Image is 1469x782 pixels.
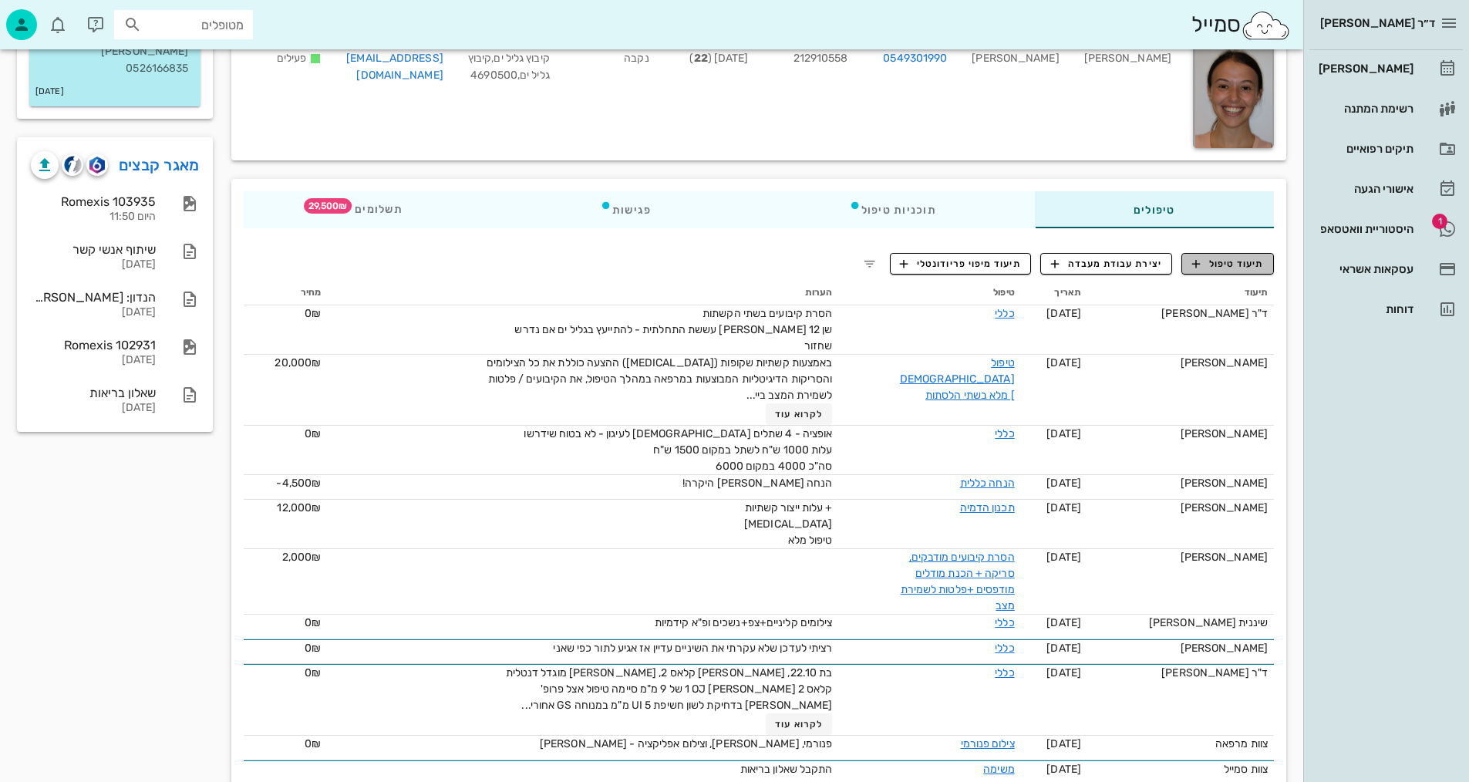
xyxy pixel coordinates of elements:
span: אופציה - 4 שתלים [DEMOGRAPHIC_DATA] לעיגון - לא בטוח שידרשו עלות 1000 ש"ח לשתל במקום 1500 ש"ח סה"... [524,427,832,473]
div: היסטוריית וואטסאפ [1316,223,1413,235]
span: צילומים קליניים+צפ+נשכים ופ"א קידמיות [655,616,833,629]
a: כללי [995,307,1014,320]
span: ד״ר [PERSON_NAME] [1320,16,1435,30]
span: 0₪ [305,737,321,750]
span: בת 22.10, [PERSON_NAME] קלאס 2, [PERSON_NAME] מוגדל דנטלית קלאס 2 [PERSON_NAME] 1 OJ של 9 מ"מ סיי... [506,666,833,712]
div: [PERSON_NAME] [1072,29,1184,93]
a: כללי [995,666,1014,679]
div: [PERSON_NAME] [1093,426,1268,442]
span: התקבל שאלון בריאות [740,763,833,776]
span: 0₪ [305,642,321,655]
div: היום 11:50 [31,211,156,224]
span: לקרוא עוד [775,409,823,420]
span: תיעוד טיפול [1192,257,1264,271]
span: ‎-4,500₪ [276,477,321,490]
div: [PERSON_NAME] [1093,549,1268,565]
a: כללי [995,427,1014,440]
span: [DATE] [1046,356,1081,369]
button: תיעוד טיפול [1181,253,1274,275]
span: , [491,52,494,65]
div: דוחות [1316,303,1413,315]
img: SmileCloud logo [1241,10,1291,41]
span: קיבוץ גליל ים [468,52,550,82]
div: ד"ר [PERSON_NAME] [1093,665,1268,681]
div: סמייל [1191,8,1291,42]
th: תיעוד [1087,281,1274,305]
a: טיפול [DEMOGRAPHIC_DATA] מלא בשתי הלסתות [900,356,1015,402]
span: יצירת עבודת מעבדה [1051,257,1162,271]
div: שיתוף אנשי קשר [31,242,156,257]
p: [PERSON_NAME] 0526166835 [42,43,188,77]
div: עסקאות אשראי [1316,263,1413,275]
span: תיעוד מיפוי פריודונטלי [900,257,1021,271]
span: 0₪ [305,666,321,679]
div: שאלון בריאות [31,386,156,400]
div: שיננית [PERSON_NAME] [1093,615,1268,631]
div: Romexis 103935 [31,194,156,209]
span: [DATE] ( ) [689,52,748,65]
span: תשלומים [342,204,403,215]
span: [DATE] [1046,501,1081,514]
div: צוות סמייל [1093,761,1268,777]
span: 4690500 [470,69,517,82]
a: דוחות [1309,291,1463,328]
th: הערות [327,281,838,305]
img: romexis logo [89,157,104,174]
div: אישורי הגעה [1316,183,1413,195]
a: [EMAIL_ADDRESS][DOMAIN_NAME] [346,52,443,82]
div: נקבה [562,29,662,93]
span: תג [1432,214,1447,229]
span: [DATE] [1046,427,1081,440]
span: 0₪ [305,427,321,440]
span: קיבוץ גליל ים [491,52,549,65]
div: [DATE] [31,258,156,271]
button: cliniview logo [62,154,83,176]
span: 12,000₪ [277,501,321,514]
div: [PERSON_NAME] [959,29,1071,93]
div: [DATE] [31,306,156,319]
a: צילום פנורמי [961,737,1015,750]
span: [DATE] [1046,737,1081,750]
small: [DATE] [35,83,64,100]
div: Romexis 102931 [31,338,156,352]
div: ד"ר [PERSON_NAME] [1093,305,1268,322]
span: [DATE] [1046,642,1081,655]
div: הנדון: [PERSON_NAME] - ת.ז. 212910558 [31,290,156,305]
a: הסרת קיבועים מודבקים, סריקה + הכנת מודלים מודפסים +פלטות לשמירת מצב [901,551,1015,612]
th: תאריך [1021,281,1087,305]
th: מחיר [244,281,327,305]
span: 20,000₪ [275,356,321,369]
a: תיקים רפואיים [1309,130,1463,167]
span: 212910558 [793,52,848,65]
div: [DATE] [31,402,156,415]
div: [PERSON_NAME] [1093,475,1268,491]
span: [DATE] [1046,763,1081,776]
button: romexis logo [86,154,108,176]
span: [DATE] [1046,666,1081,679]
span: פנורמי, [PERSON_NAME], וצילום אפליקציה - [PERSON_NAME] [540,737,832,750]
div: צוות מרפאה [1093,736,1268,752]
button: יצירת עבודת מעבדה [1040,253,1172,275]
a: כללי [995,642,1014,655]
img: cliniview logo [64,156,82,174]
span: לקרוא עוד [775,719,823,730]
span: 2,000₪ [282,551,322,564]
a: משימה [983,763,1015,776]
span: פעילים [277,52,307,65]
a: [PERSON_NAME] [1309,50,1463,87]
span: תג [304,198,352,214]
span: הנחה [PERSON_NAME] היקרה! [682,477,833,490]
button: תיעוד מיפוי פריודונטלי [890,253,1032,275]
span: 0₪ [305,307,321,320]
div: פגישות [501,191,750,228]
span: [DATE] [1046,616,1081,629]
div: [PERSON_NAME] [1093,500,1268,516]
span: רציתי לעדכן שלא עקרתי את השיניים עדיין אז אגיע לתור כפי שאני [553,642,832,655]
a: אישורי הגעה [1309,170,1463,207]
button: לקרוא עוד [766,713,833,735]
a: מאגר קבצים [119,153,200,177]
span: , [517,69,520,82]
a: עסקאות אשראי [1309,251,1463,288]
th: טיפול [838,281,1020,305]
span: 0₪ [305,616,321,629]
